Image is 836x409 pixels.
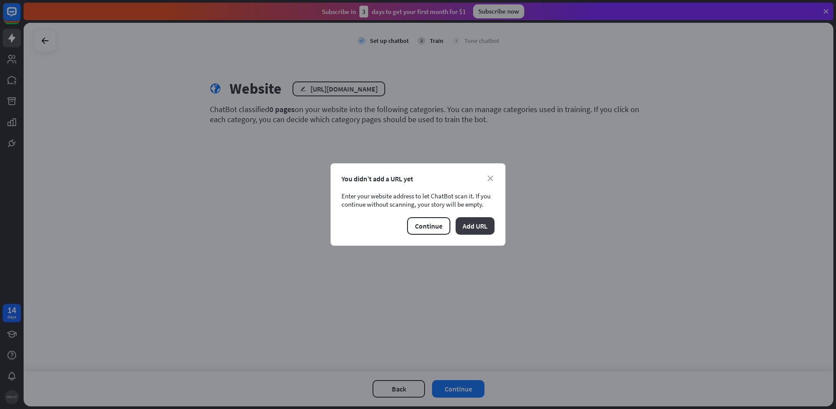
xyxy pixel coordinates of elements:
[488,176,493,181] i: close
[341,192,495,208] div: Enter your website address to let ChatBot scan it. If you continue without scanning, your story w...
[456,217,495,235] button: Add URL
[341,174,495,183] div: You didn’t add a URL yet
[407,217,450,235] button: Continue
[7,4,33,30] button: Open LiveChat chat widget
